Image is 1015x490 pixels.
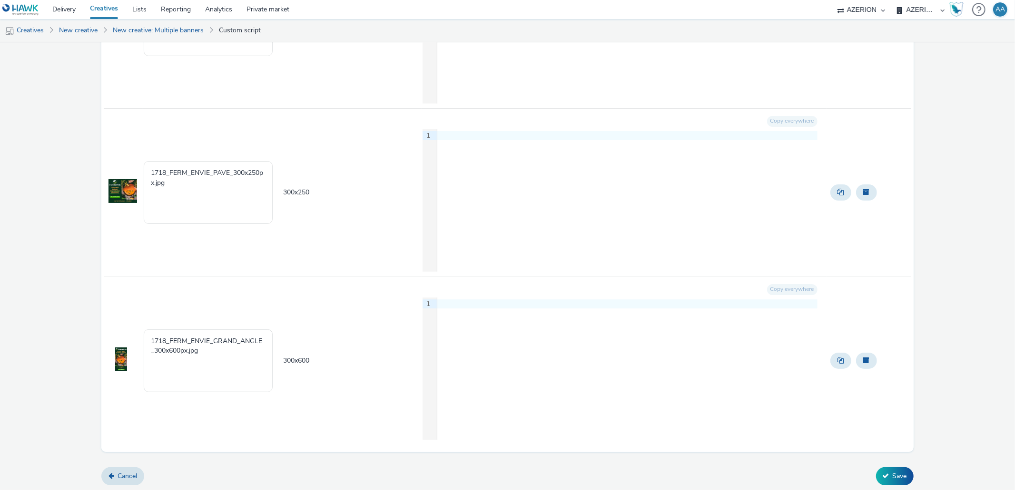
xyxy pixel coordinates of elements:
a: Cancel [101,467,144,485]
div: 1 [423,131,432,141]
div: Duplicate [828,350,854,371]
span: 300 x 250 [283,188,309,197]
div: AA [995,2,1005,17]
button: Copy everywhere [767,116,818,127]
textarea: 1718_FERM_ENVIE_GRAND_ANGLE_300x600px.jpg [144,329,273,392]
img: undefined Logo [2,4,39,16]
a: New creative: Multiple banners [108,19,208,42]
a: New creative [54,19,102,42]
div: Duplicate [828,182,854,203]
img: Preview [108,179,137,203]
div: 1 [423,299,432,309]
textarea: 1718_FERM_ENVIE_PAVE_300x250px.jpg [144,161,273,224]
a: Hawk Academy [949,2,967,17]
div: Archive [854,182,879,203]
div: Archive [854,350,879,371]
img: mobile [5,26,14,36]
button: Save [876,467,914,485]
span: 300 x 600 [283,356,309,365]
button: Copy everywhere [767,284,818,295]
img: Preview [115,347,127,371]
img: Hawk Academy [949,2,964,17]
a: Custom script [214,19,266,42]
